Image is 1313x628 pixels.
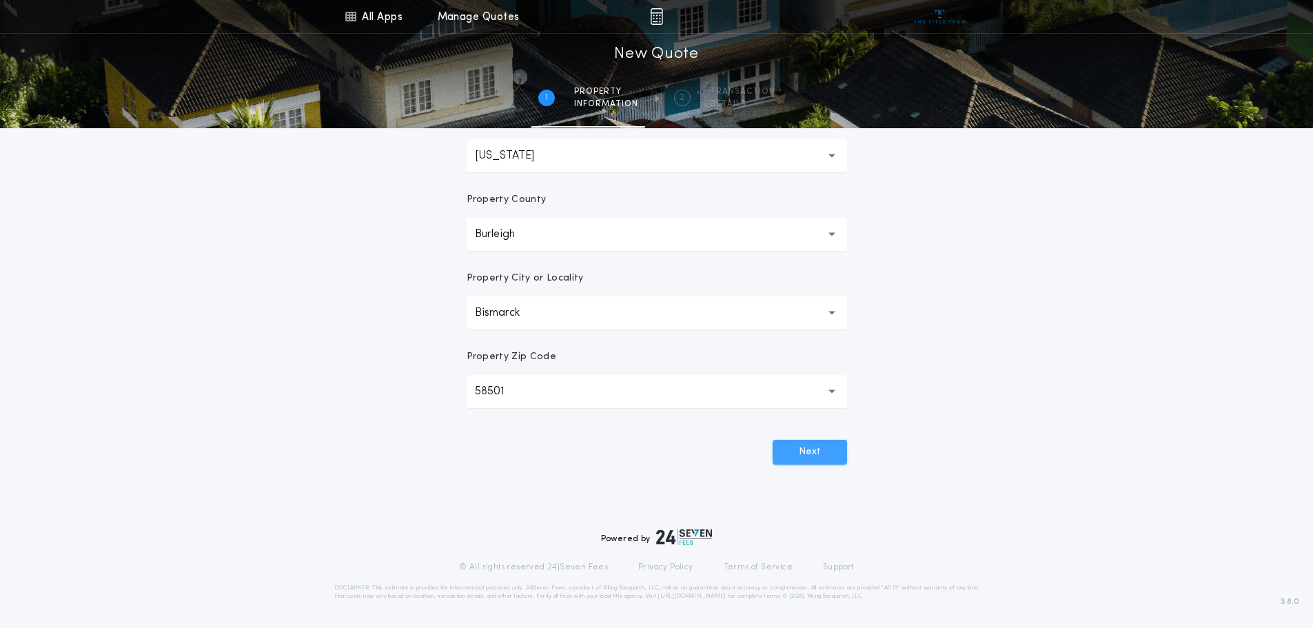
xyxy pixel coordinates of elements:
[467,296,847,330] button: Bismarck
[638,562,693,573] a: Privacy Policy
[475,148,556,164] p: [US_STATE]
[574,86,638,97] span: Property
[601,529,713,545] div: Powered by
[773,440,847,465] button: Next
[467,218,847,251] button: Burleigh
[614,43,698,65] h1: New Quote
[823,562,854,573] a: Support
[334,584,979,600] p: DISCLAIMER: This estimate is provided for informational purposes only. 24|Seven Fees, a product o...
[459,562,608,573] p: © All rights reserved. 24|Seven Fees
[467,193,547,207] p: Property County
[467,375,847,408] button: 58501
[475,226,537,243] p: Burleigh
[710,86,775,97] span: Transaction
[724,562,793,573] a: Terms of Service
[467,139,847,172] button: [US_STATE]
[710,99,775,110] span: details
[574,99,638,110] span: information
[545,92,548,103] h2: 1
[1281,596,1299,608] span: 3.8.0
[914,10,966,23] img: vs-icon
[650,8,663,25] img: img
[475,305,542,321] p: Bismarck
[467,350,556,364] p: Property Zip Code
[658,594,726,599] a: [URL][DOMAIN_NAME]
[475,383,527,400] p: 58501
[680,92,684,103] h2: 2
[656,529,713,545] img: logo
[467,272,584,285] p: Property City or Locality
